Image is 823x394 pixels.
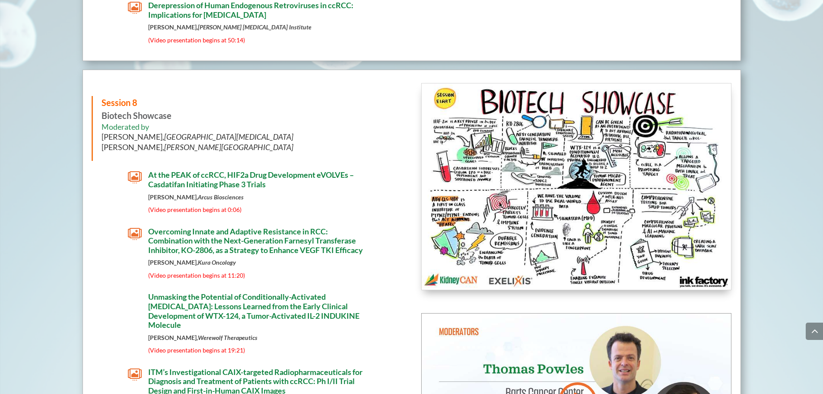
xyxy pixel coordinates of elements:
em: Werewolf Therapeutics [198,334,257,341]
strong: Biotech Showcase [102,97,172,121]
img: KidneyCAN_Ink Factory_Board Session 8 [422,83,731,290]
i: [PERSON_NAME][GEOGRAPHIC_DATA] [164,142,293,152]
h6: Moderated by [102,122,394,157]
span:  [128,1,142,15]
span: (Video presentation begins at 50:14) [148,36,245,44]
strong: [PERSON_NAME], [148,259,236,266]
span: (Video presentation begins at 0:06) [148,206,241,213]
span:  [128,227,142,241]
span: Unmasking the Potential of Conditionally-Activated [MEDICAL_DATA]: Lessons Learned from the Early... [148,292,359,330]
span: At the PEAK of ccRCC, HIF2a Drug Development eVOLVEs – Casdatifan Initiating Phase 3 Trials [148,170,354,189]
i: [GEOGRAPHIC_DATA][MEDICAL_DATA] [164,132,293,141]
span: (Video presentation begins at 11:20) [148,272,245,279]
em: [PERSON_NAME] [MEDICAL_DATA] Institute [198,23,311,31]
em: Arcus Biosciences [198,193,244,201]
strong: [PERSON_NAME], [148,23,311,31]
strong: [PERSON_NAME], [148,193,244,201]
span: Derepression of Human Endogenous Retroviruses in ccRCC: Implications for [MEDICAL_DATA] [148,0,353,19]
span:  [128,292,142,306]
em: Kura Oncology [198,259,236,266]
span: (Video presentation begins at 19:21) [148,346,245,354]
span: Session 8 [102,97,137,108]
span:  [128,368,142,381]
span: [PERSON_NAME], [PERSON_NAME], [102,132,293,151]
span: Overcoming Innate and Adaptive Resistance in RCC: Combination with the Next-Generation Farnesyl T... [148,227,363,255]
span:  [128,170,142,184]
strong: [PERSON_NAME], [148,334,257,341]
